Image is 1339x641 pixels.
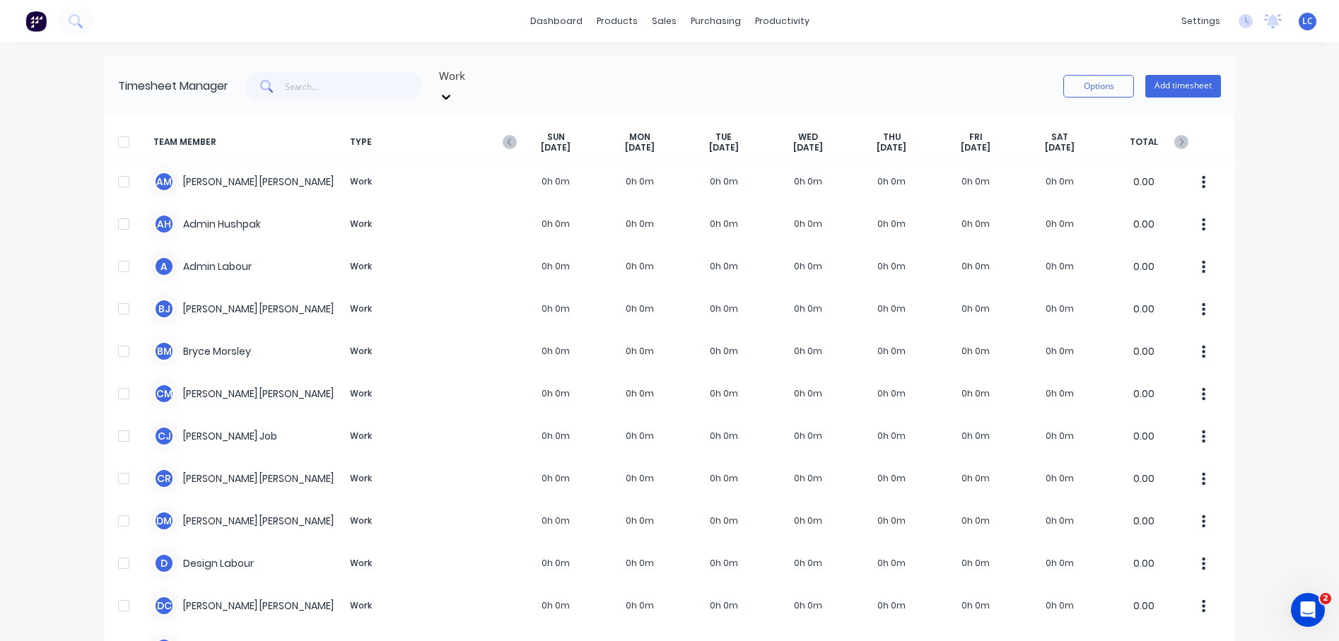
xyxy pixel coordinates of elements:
img: Factory [25,11,47,32]
span: [DATE] [793,142,823,153]
span: FRI [969,131,983,143]
span: LC [1302,15,1313,28]
span: TEAM MEMBER [153,131,344,153]
iframe: Intercom live chat [1291,593,1325,627]
span: [DATE] [709,142,739,153]
div: Timesheet Manager [118,78,228,95]
span: SAT [1051,131,1068,143]
div: productivity [748,11,817,32]
button: Add timesheet [1145,75,1221,98]
span: TYPE [344,131,514,153]
span: MON [629,131,650,143]
span: THU [883,131,901,143]
button: Options [1063,75,1134,98]
span: TOTAL [1101,131,1186,153]
span: [DATE] [877,142,906,153]
div: purchasing [684,11,748,32]
a: dashboard [523,11,590,32]
input: Search... [285,72,423,100]
span: SUN [547,131,565,143]
span: WED [798,131,818,143]
span: [DATE] [625,142,655,153]
div: sales [645,11,684,32]
span: TUE [715,131,732,143]
span: 2 [1320,593,1331,604]
span: [DATE] [961,142,990,153]
span: [DATE] [541,142,571,153]
span: [DATE] [1045,142,1075,153]
div: products [590,11,645,32]
div: settings [1174,11,1227,32]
